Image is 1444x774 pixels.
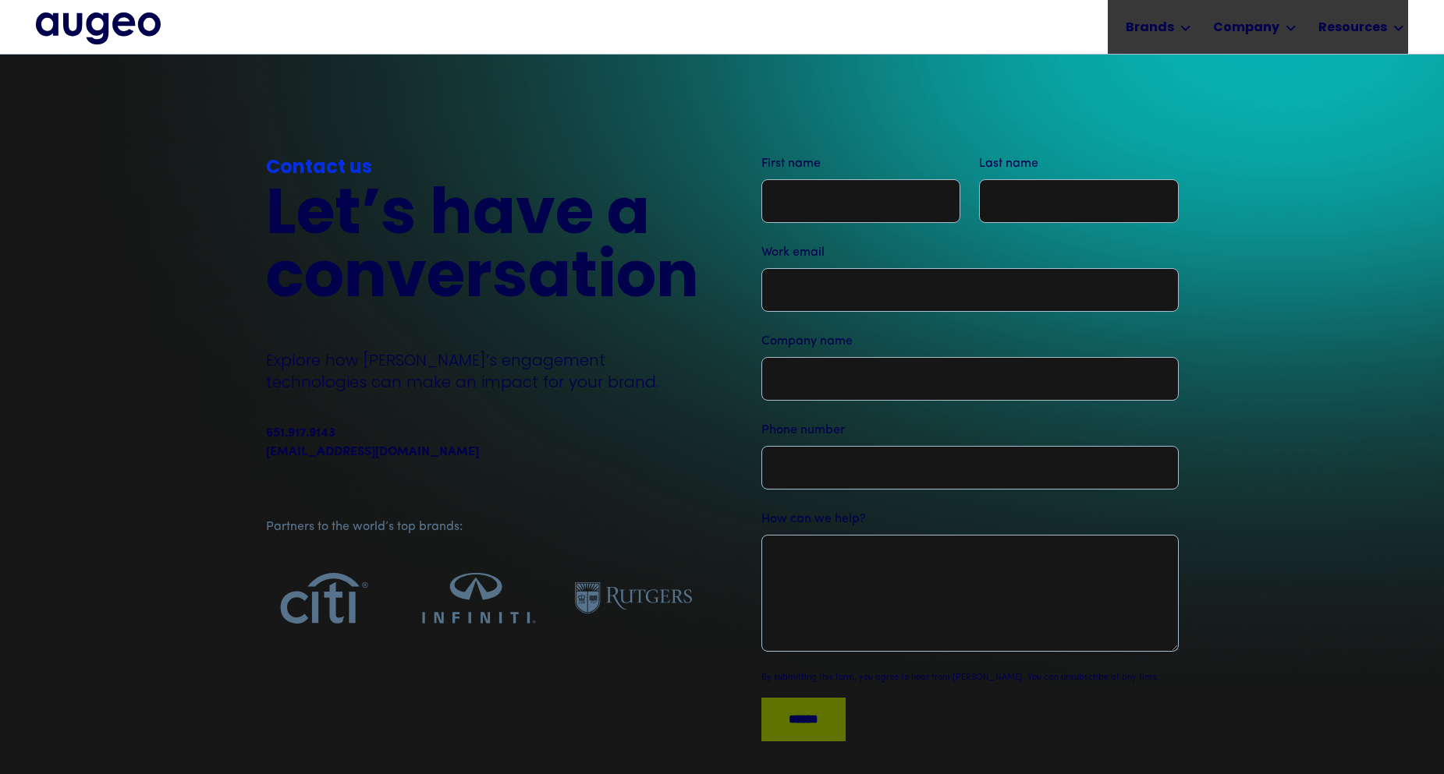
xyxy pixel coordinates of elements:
p: Explore how [PERSON_NAME]’s engagement technologies can make an impact for your brand. [266,349,699,393]
label: Last name [979,154,1179,173]
label: Company name [761,332,1179,351]
div: 651.917.9143 [266,424,335,443]
label: How can we help? [761,510,1179,528]
div: Resources [1318,19,1387,37]
div: Partners to the world’s top brands: [266,518,692,536]
label: Phone number [761,421,1179,440]
div: By submitting this form, you agree to hear from [PERSON_NAME]. You can unsubscribe at any time. [761,672,1159,685]
a: home [36,12,161,44]
a: [EMAIL_ADDRESS][DOMAIN_NAME] [266,443,479,461]
div: Contact us [266,154,699,182]
div: Brands [1126,19,1174,37]
form: Augeo | Demo Request | Contact Us [761,154,1179,752]
label: First name [761,154,961,173]
div: Company [1213,19,1279,37]
img: Augeo's full logo in midnight blue. [36,12,161,44]
label: Work email [761,243,1179,262]
h2: Let’s have a conversation [266,186,699,312]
